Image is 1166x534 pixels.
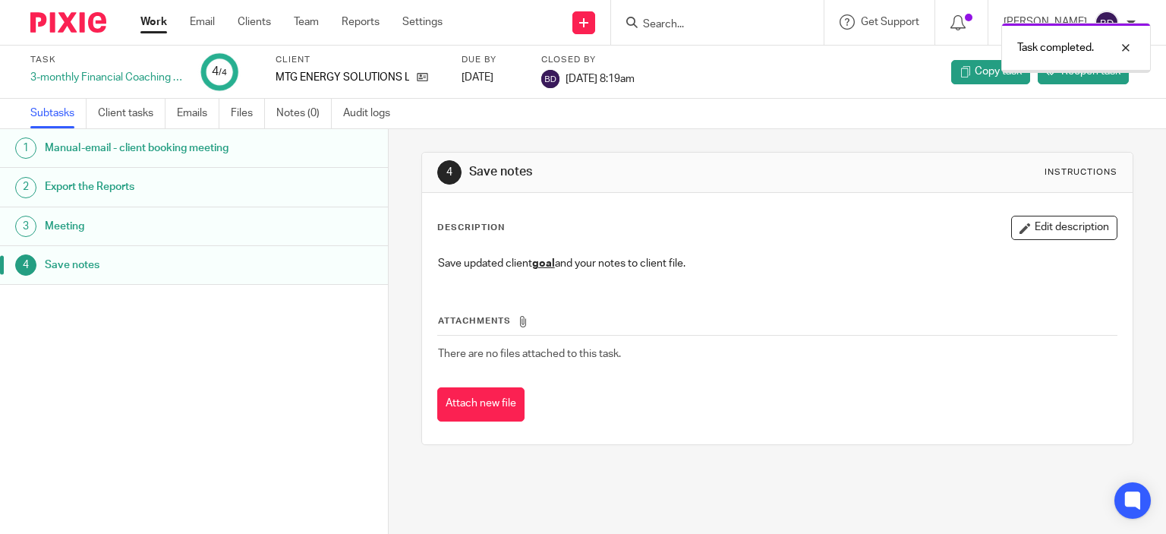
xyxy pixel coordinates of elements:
[231,99,265,128] a: Files
[437,160,462,185] div: 4
[541,70,559,88] img: svg%3E
[15,137,36,159] div: 1
[30,54,182,66] label: Task
[15,177,36,198] div: 2
[30,12,106,33] img: Pixie
[276,99,332,128] a: Notes (0)
[30,99,87,128] a: Subtasks
[1045,166,1117,179] div: Instructions
[438,317,511,325] span: Attachments
[15,254,36,276] div: 4
[45,175,263,198] h1: Export the Reports
[1095,11,1119,35] img: svg%3E
[177,99,219,128] a: Emails
[462,54,522,66] label: Due by
[532,258,555,269] u: goal
[541,54,635,66] label: Closed by
[462,70,522,85] div: [DATE]
[45,254,263,276] h1: Save notes
[402,14,443,30] a: Settings
[566,73,635,84] span: [DATE] 8:19am
[343,99,402,128] a: Audit logs
[45,215,263,238] h1: Meeting
[1017,40,1094,55] p: Task completed.
[15,216,36,237] div: 3
[438,256,1117,271] p: Save updated client and your notes to client file.
[437,387,525,422] button: Attach new file
[469,164,809,180] h1: Save notes
[140,14,167,30] a: Work
[30,70,182,85] div: 3-monthly Financial Coaching Session
[438,349,621,359] span: There are no files attached to this task.
[276,70,409,85] p: MTG ENERGY SOLUTIONS LTD
[342,14,380,30] a: Reports
[98,99,165,128] a: Client tasks
[45,137,263,160] h1: Manual-email - client booking meeting
[219,68,227,77] small: /4
[238,14,271,30] a: Clients
[1011,216,1117,240] button: Edit description
[437,222,505,234] p: Description
[190,14,215,30] a: Email
[276,54,443,66] label: Client
[294,14,319,30] a: Team
[212,63,227,81] div: 4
